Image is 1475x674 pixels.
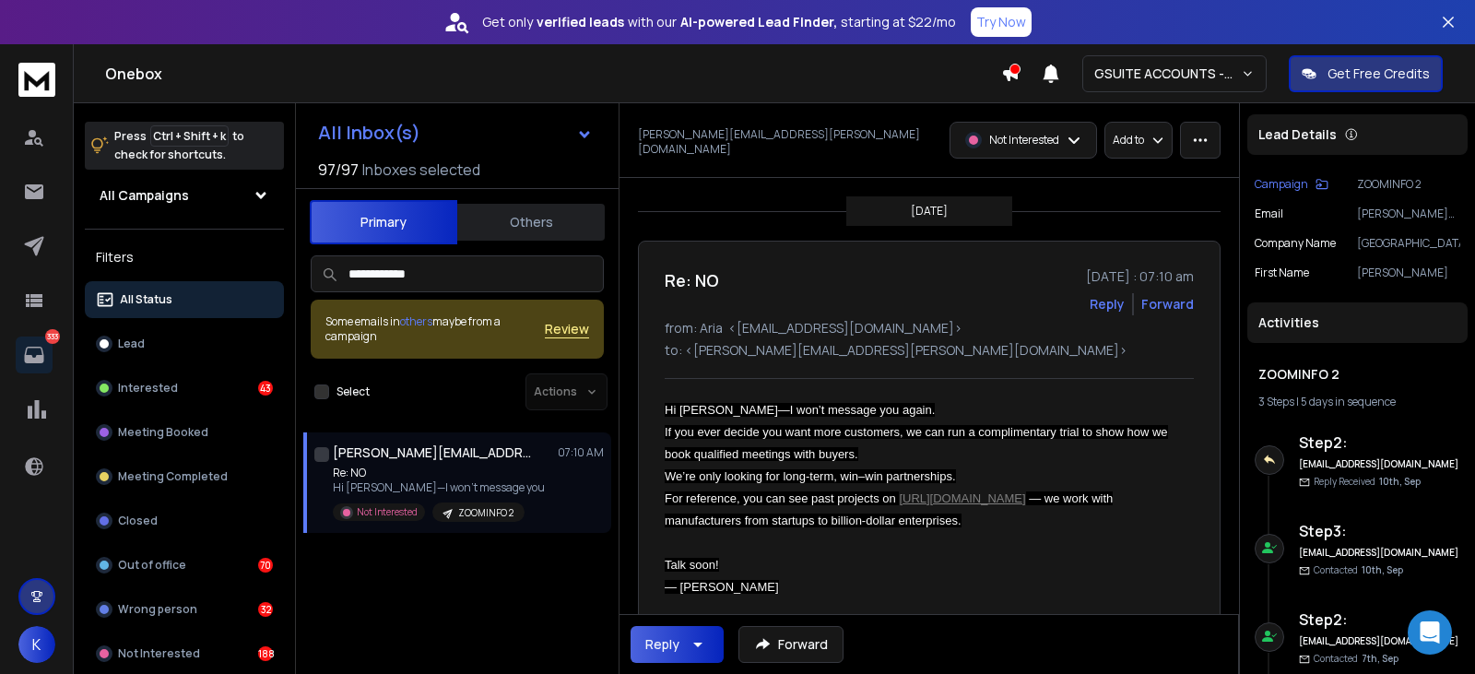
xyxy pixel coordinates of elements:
[1327,65,1430,83] p: Get Free Credits
[85,414,284,451] button: Meeting Booked
[665,469,956,483] span: We’re only looking for long-term, win–win partnerships.
[118,646,200,661] p: Not Interested
[911,204,948,219] p: [DATE]
[85,281,284,318] button: All Status
[1362,652,1398,665] span: 7th, Sep
[545,320,589,338] button: Review
[118,381,178,396] p: Interested
[118,425,208,440] p: Meeting Booked
[100,186,189,205] h1: All Campaigns
[665,319,1194,337] p: from: Aria <[EMAIL_ADDRESS][DOMAIN_NAME]>
[1314,652,1398,666] p: Contacted
[1258,395,1457,409] div: |
[105,63,1001,85] h1: Onebox
[118,469,228,484] p: Meeting Completed
[458,506,513,520] p: ZOOMINFO 2
[85,635,284,672] button: Not Interested188
[1255,207,1283,221] p: Email
[303,114,608,151] button: All Inbox(s)
[400,313,432,329] span: others
[1357,266,1460,280] p: [PERSON_NAME]
[1289,55,1443,92] button: Get Free Credits
[45,329,60,344] p: 333
[1299,432,1460,454] h6: Step 2 :
[318,124,420,142] h1: All Inbox(s)
[258,381,273,396] div: 43
[120,292,172,307] p: All Status
[665,341,1194,360] p: to: <[PERSON_NAME][EMAIL_ADDRESS][PERSON_NAME][DOMAIN_NAME]>
[1086,267,1194,286] p: [DATE] : 07:10 am
[457,202,605,242] button: Others
[258,602,273,617] div: 32
[1301,394,1396,409] span: 5 days in sequence
[85,244,284,270] h3: Filters
[738,626,844,663] button: Forward
[18,63,55,97] img: logo
[1357,177,1460,192] p: ZOOMINFO 2
[1258,394,1294,409] span: 3 Steps
[665,558,719,572] span: Talk soon!
[85,370,284,407] button: Interested43
[118,337,145,351] p: Lead
[1357,236,1460,251] p: [GEOGRAPHIC_DATA]
[1357,207,1460,221] p: [PERSON_NAME][EMAIL_ADDRESS][PERSON_NAME][DOMAIN_NAME]
[665,403,935,417] span: Hi [PERSON_NAME]—I won’t message you again.
[1255,177,1308,192] p: Campaign
[665,425,1168,461] span: If you ever decide you want more customers, we can run a complimentary trial to show how we book ...
[665,491,899,505] span: For reference, you can see past projects on
[85,458,284,495] button: Meeting Completed
[1247,302,1468,343] div: Activities
[645,635,679,654] div: Reply
[258,558,273,573] div: 70
[333,466,545,480] p: Re: NO
[118,602,197,617] p: Wrong person
[357,505,418,519] p: Not Interested
[85,177,284,214] button: All Campaigns
[1094,65,1241,83] p: GSUITE ACCOUNTS - NEW SET
[114,127,244,164] p: Press to check for shortcuts.
[1299,457,1460,471] h6: [EMAIL_ADDRESS][DOMAIN_NAME]
[258,646,273,661] div: 188
[1299,609,1460,631] h6: Step 2 :
[18,626,55,663] button: K
[85,591,284,628] button: Wrong person32
[971,7,1032,37] button: Try Now
[310,200,457,244] button: Primary
[1258,125,1337,144] p: Lead Details
[537,13,624,31] strong: verified leads
[1113,133,1144,148] p: Add to
[1255,236,1336,251] p: Company Name
[899,491,1025,505] a: [URL][DOMAIN_NAME]
[680,13,837,31] strong: AI-powered Lead Finder,
[118,558,186,573] p: Out of office
[1255,266,1309,280] p: First Name
[1408,610,1452,655] div: Open Intercom Messenger
[150,125,229,147] span: Ctrl + Shift + k
[333,443,536,462] h1: [PERSON_NAME][EMAIL_ADDRESS][PERSON_NAME][DOMAIN_NAME]
[325,314,545,344] div: Some emails in maybe from a campaign
[665,580,779,594] span: — [PERSON_NAME]
[85,503,284,539] button: Closed
[1299,546,1460,560] h6: [EMAIL_ADDRESS][DOMAIN_NAME]
[1299,520,1460,542] h6: Step 3 :
[333,480,545,495] p: Hi [PERSON_NAME]—I won’t message you
[631,626,724,663] button: Reply
[1379,475,1421,488] span: 10th, Sep
[1299,634,1460,648] h6: [EMAIL_ADDRESS][DOMAIN_NAME]
[976,13,1026,31] p: Try Now
[1255,177,1328,192] button: Campaign
[1314,475,1421,489] p: Reply Received
[118,514,158,528] p: Closed
[665,267,719,293] h1: Re: NO
[1090,295,1125,313] button: Reply
[362,159,480,181] h3: Inboxes selected
[336,384,370,399] label: Select
[989,133,1059,148] p: Not Interested
[1362,563,1403,576] span: 10th, Sep
[1314,563,1403,577] p: Contacted
[318,159,359,181] span: 97 / 97
[638,127,924,157] p: [PERSON_NAME][EMAIL_ADDRESS][PERSON_NAME][DOMAIN_NAME]
[85,325,284,362] button: Lead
